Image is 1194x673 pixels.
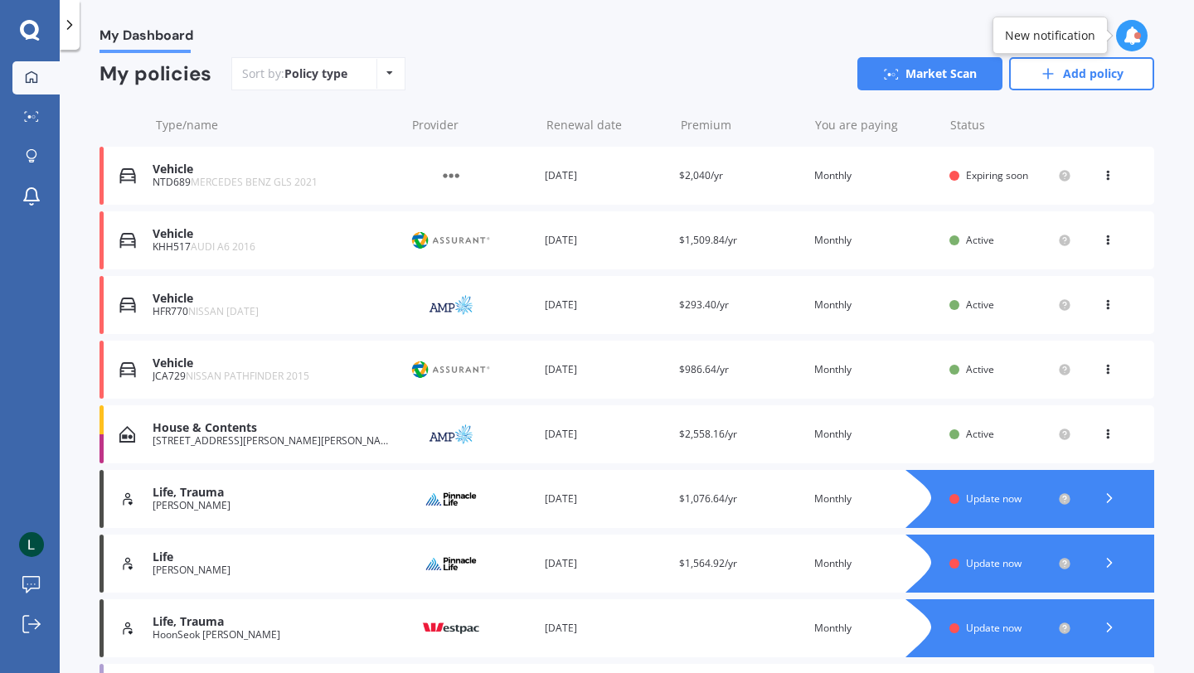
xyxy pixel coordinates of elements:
div: JCA729 [153,370,396,382]
div: Policy type [284,65,347,82]
img: Vehicle [119,297,136,313]
span: $2,040/yr [679,168,723,182]
span: Expiring soon [966,168,1028,182]
span: NISSAN [DATE] [188,304,259,318]
div: Monthly [814,620,936,637]
div: [DATE] [545,491,667,507]
a: Add policy [1009,57,1154,90]
div: House & Contents [153,421,396,435]
div: NTD689 [153,177,396,188]
span: Active [966,233,994,247]
span: Update now [966,491,1022,506]
div: Vehicle [153,227,396,241]
div: Life, Trauma [153,486,396,500]
span: Update now [966,556,1022,570]
img: Life [119,555,136,572]
div: [PERSON_NAME] [153,564,396,576]
div: [DATE] [545,555,667,572]
img: Protecta [410,225,493,256]
img: Pinnacle Life [410,548,493,579]
div: Vehicle [153,356,396,370]
div: [DATE] [545,426,667,443]
div: Monthly [814,167,936,184]
div: Monthly [814,297,936,313]
div: HoonSeok [PERSON_NAME] [153,629,396,641]
div: KHH517 [153,241,396,253]
div: You are paying [815,117,936,133]
div: Renewal date [546,117,667,133]
span: My Dashboard [99,27,193,50]
div: Monthly [814,426,936,443]
span: Active [966,298,994,312]
img: Vehicle [119,167,136,184]
img: Pinnacle Life [410,483,493,515]
div: My policies [99,62,211,86]
span: Update now [966,621,1022,635]
div: [STREET_ADDRESS][PERSON_NAME][PERSON_NAME] [153,435,396,447]
span: Active [966,362,994,376]
img: Life [119,491,136,507]
img: Westpac [410,612,493,644]
img: Life [119,620,136,637]
img: Other [410,160,493,191]
img: House & Contents [119,426,135,443]
span: NISSAN PATHFINDER 2015 [186,369,309,383]
div: [DATE] [545,232,667,249]
div: Sort by: [242,65,347,82]
span: MERCEDES BENZ GLS 2021 [191,175,318,189]
div: HFR770 [153,306,396,317]
div: New notification [1005,27,1095,44]
div: Life [153,550,396,564]
span: $1,564.92/yr [679,556,737,570]
div: [DATE] [545,297,667,313]
img: AItbvmlTZAhjxpZf7etAUJD8T049X9f5srgoDfSjOYhK=s96-c [19,532,44,557]
div: [DATE] [545,361,667,378]
div: [DATE] [545,620,667,637]
span: $293.40/yr [679,298,729,312]
div: Monthly [814,555,936,572]
div: Status [950,117,1071,133]
img: AMP [410,419,493,450]
div: Provider [412,117,533,133]
div: Monthly [814,232,936,249]
img: Vehicle [119,361,136,378]
div: Type/name [156,117,399,133]
img: Vehicle [119,232,136,249]
div: [DATE] [545,167,667,184]
span: Active [966,427,994,441]
img: Protecta [410,354,493,385]
span: AUDI A6 2016 [191,240,255,254]
div: Life, Trauma [153,615,396,629]
span: $1,076.64/yr [679,491,737,506]
div: Monthly [814,361,936,378]
div: [PERSON_NAME] [153,500,396,511]
span: $986.64/yr [679,362,729,376]
div: Monthly [814,491,936,507]
span: $2,558.16/yr [679,427,737,441]
div: Premium [681,117,802,133]
div: Vehicle [153,292,396,306]
img: AMP [410,289,493,321]
a: Market Scan [857,57,1002,90]
span: $1,509.84/yr [679,233,737,247]
div: Vehicle [153,162,396,177]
